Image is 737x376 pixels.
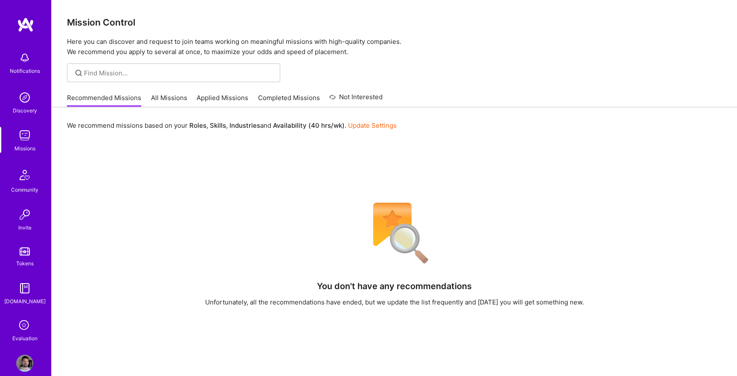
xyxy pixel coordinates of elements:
[12,334,38,343] div: Evaluation
[17,17,34,32] img: logo
[11,185,38,194] div: Community
[317,281,472,291] h4: You don't have any recommendations
[16,127,33,144] img: teamwork
[151,93,187,107] a: All Missions
[229,121,260,129] b: Industries
[14,355,35,372] a: User Avatar
[189,121,206,129] b: Roles
[329,92,383,107] a: Not Interested
[20,247,30,255] img: tokens
[67,93,141,107] a: Recommended Missions
[18,223,32,232] div: Invite
[16,49,33,66] img: bell
[84,69,274,77] input: Find Mission...
[348,121,397,129] a: Update Settings
[16,355,33,372] img: User Avatar
[273,121,345,129] b: Availability (40 hrs/wk)
[4,297,46,306] div: [DOMAIN_NAME]
[197,93,248,107] a: Applied Missions
[74,68,84,78] i: icon SearchGrey
[205,298,584,307] div: Unfortunately, all the recommendations have ended, but we update the list frequently and [DATE] y...
[67,17,722,28] h3: Mission Control
[15,144,35,153] div: Missions
[358,197,431,270] img: No Results
[16,280,33,297] img: guide book
[10,66,40,75] div: Notifications
[258,93,320,107] a: Completed Missions
[210,121,226,129] b: Skills
[67,121,397,130] p: We recommend missions based on your , , and .
[67,37,722,57] p: Here you can discover and request to join teams working on meaningful missions with high-quality ...
[13,106,37,115] div: Discovery
[16,206,33,223] img: Invite
[15,165,35,185] img: Community
[16,259,34,268] div: Tokens
[17,318,33,334] i: icon SelectionTeam
[16,89,33,106] img: discovery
